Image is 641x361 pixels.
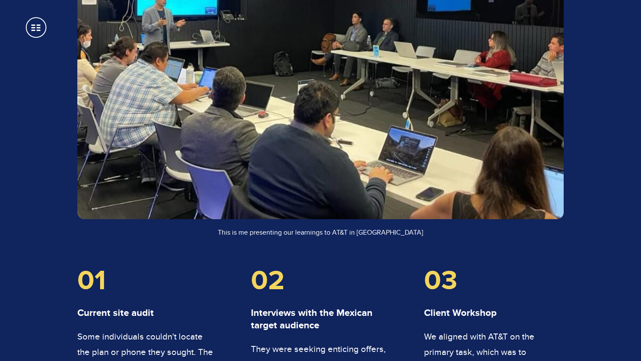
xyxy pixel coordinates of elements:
h3: Interviews with the Mexican target audience [251,307,391,332]
h3: Current site audit [77,307,217,320]
h3: Client Workshop [424,307,564,320]
p: This is me presenting our learnings to AT&T in [GEOGRAPHIC_DATA] [77,228,564,237]
span: 01 [77,264,217,298]
span: 02 [251,264,391,298]
span: 03 [424,264,564,298]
